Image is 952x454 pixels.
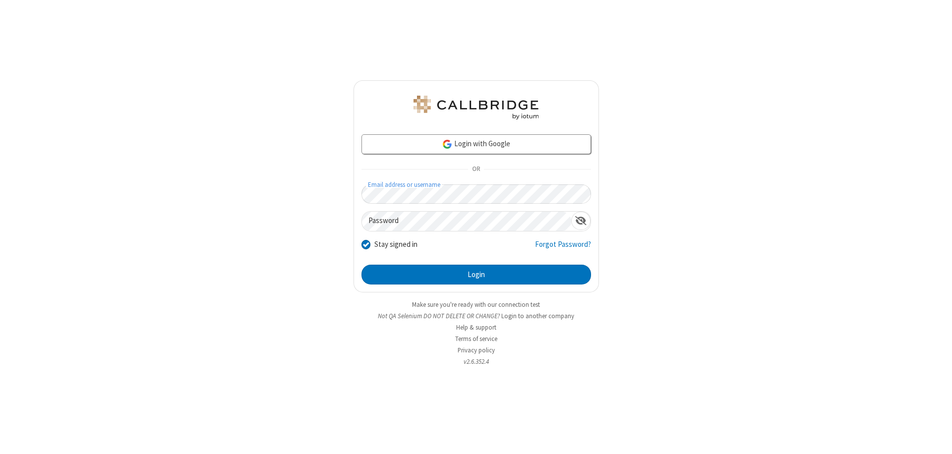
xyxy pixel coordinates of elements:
a: Login with Google [361,134,591,154]
a: Privacy policy [458,346,495,354]
input: Password [362,212,571,231]
a: Make sure you're ready with our connection test [412,300,540,309]
li: Not QA Selenium DO NOT DELETE OR CHANGE? [354,311,599,321]
button: Login to another company [501,311,574,321]
a: Help & support [456,323,496,332]
div: Show password [571,212,591,230]
img: google-icon.png [442,139,453,150]
li: v2.6.352.4 [354,357,599,366]
a: Forgot Password? [535,239,591,258]
a: Terms of service [455,335,497,343]
label: Stay signed in [374,239,417,250]
span: OR [468,163,484,176]
img: QA Selenium DO NOT DELETE OR CHANGE [412,96,540,119]
input: Email address or username [361,184,591,204]
button: Login [361,265,591,284]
